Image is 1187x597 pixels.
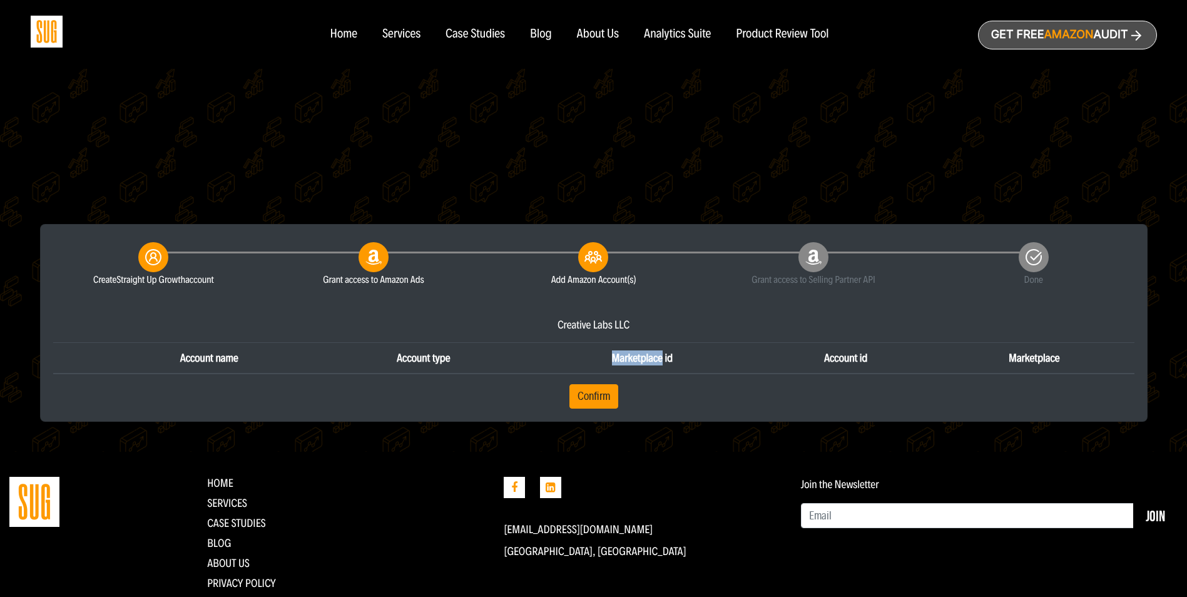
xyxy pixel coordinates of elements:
a: [EMAIL_ADDRESS][DOMAIN_NAME] [504,523,653,536]
button: Join [1133,503,1178,528]
th: Account type [320,342,527,374]
a: Blog [207,536,231,550]
a: Privacy Policy [207,576,276,590]
th: Marketplace id [527,342,757,374]
span: Straight Up Growth [116,273,185,285]
th: Marketplace [934,342,1134,374]
a: CASE STUDIES [207,516,266,530]
a: About Us [577,28,619,41]
p: [GEOGRAPHIC_DATA], [GEOGRAPHIC_DATA] [504,545,782,558]
a: Services [207,496,247,510]
span: Amazon [1044,28,1093,41]
a: About Us [207,556,250,570]
input: Email [801,503,1134,528]
th: Account name [98,342,320,374]
a: Services [382,28,420,41]
small: Grant access to Amazon Ads [273,272,474,287]
button: Confirm [569,384,618,409]
small: Done [933,272,1134,287]
small: Add Amazon Account(s) [493,272,695,287]
small: Create account [53,272,255,287]
a: Analytics Suite [644,28,711,41]
a: Get freeAmazonAudit [978,21,1157,49]
img: Straight Up Growth [9,477,59,527]
img: Sug [31,16,63,48]
a: Home [207,476,233,490]
th: Account id [757,342,934,374]
small: Grant access to Selling Partner API [713,272,914,287]
label: Join the Newsletter [801,478,879,491]
a: Product Review Tool [736,28,828,41]
a: Blog [530,28,552,41]
div: Creative Labs LLC [53,317,1134,332]
a: Case Studies [446,28,505,41]
a: Home [330,28,357,41]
